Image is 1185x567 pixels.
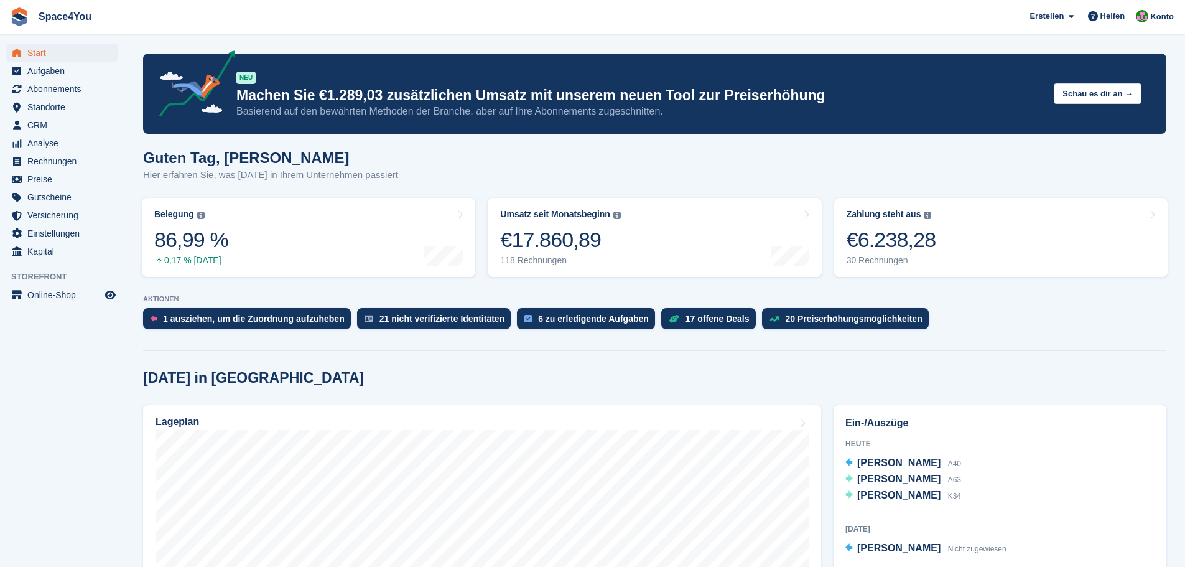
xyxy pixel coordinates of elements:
a: 6 zu erledigende Aufgaben [517,308,661,335]
div: 20 Preiserhöhungsmöglichkeiten [786,314,922,324]
div: 30 Rechnungen [847,255,936,266]
img: price-adjustments-announcement-icon-8257ccfd72463d97f412b2fc003d46551f7dbcb40ab6d574587a9cd5c0d94... [149,50,236,121]
h1: Guten Tag, [PERSON_NAME] [143,149,398,166]
span: Konto [1150,11,1174,23]
p: Basierend auf den bewährten Methoden der Branche, aber auf Ihre Abonnements zugeschnitten. [236,105,1044,118]
a: [PERSON_NAME] A63 [845,472,961,488]
span: Preise [27,171,102,188]
a: menu [6,243,118,260]
p: Hier erfahren Sie, was [DATE] in Ihrem Unternehmen passiert [143,168,398,182]
div: 21 nicht verifizierte Identitäten [379,314,505,324]
h2: Lageplan [156,416,199,428]
p: AKTIONEN [143,295,1166,303]
div: Heute [845,438,1155,449]
a: Umsatz seit Monatsbeginn €17.860,89 118 Rechnungen [488,198,821,277]
div: NEU [236,72,256,84]
a: menu [6,98,118,116]
a: 21 nicht verifizierte Identitäten [357,308,518,335]
a: [PERSON_NAME] Nicht zugewiesen [845,541,1006,557]
div: €17.860,89 [500,227,621,253]
span: Storefront [11,271,124,283]
div: 0,17 % [DATE] [154,255,228,266]
div: 86,99 % [154,227,228,253]
a: menu [6,44,118,62]
div: Belegung [154,209,194,220]
div: Umsatz seit Monatsbeginn [500,209,610,220]
span: Erstellen [1029,10,1064,22]
img: icon-info-grey-7440780725fd019a000dd9b08b2336e03edf1995a4989e88bcd33f0948082b44.svg [613,212,621,219]
img: icon-info-grey-7440780725fd019a000dd9b08b2336e03edf1995a4989e88bcd33f0948082b44.svg [197,212,205,219]
h2: [DATE] in [GEOGRAPHIC_DATA] [143,370,364,387]
span: Aufgaben [27,62,102,80]
span: Versicherung [27,207,102,224]
div: Zahlung steht aus [847,209,921,220]
a: Zahlung steht aus €6.238,28 30 Rechnungen [834,198,1168,277]
span: A40 [948,459,961,468]
img: deal-1b604bf984904fb50ccaf53a9ad4b4a5d6e5aea283cecdc64d6e3604feb123c2.svg [669,314,679,323]
span: Standorte [27,98,102,116]
a: Speisekarte [6,286,118,304]
img: icon-info-grey-7440780725fd019a000dd9b08b2336e03edf1995a4989e88bcd33f0948082b44.svg [924,212,931,219]
a: 1 ausziehen, um die Zuordnung aufzuheben [143,308,357,335]
p: Machen Sie €1.289,03 zusätzlichen Umsatz mit unserem neuen Tool zur Preiserhöhung [236,87,1044,105]
a: 20 Preiserhöhungsmöglichkeiten [762,308,935,335]
span: [PERSON_NAME] [857,474,941,484]
img: Luca-André Talhoff [1136,10,1148,22]
span: CRM [27,116,102,134]
a: 17 offene Deals [661,308,762,335]
span: [PERSON_NAME] [857,490,941,500]
a: menu [6,207,118,224]
span: K34 [948,492,961,500]
div: €6.238,28 [847,227,936,253]
span: [PERSON_NAME] [857,457,941,468]
a: [PERSON_NAME] K34 [845,488,961,504]
span: Kapital [27,243,102,260]
span: [PERSON_NAME] [857,543,941,553]
span: Rechnungen [27,152,102,170]
div: 17 offene Deals [685,314,750,324]
a: menu [6,134,118,152]
span: Einstellungen [27,225,102,242]
img: move_outs_to_deallocate_icon-f764333ba52eb49d3ac5e1228854f67142a1ed5810a6f6cc68b1a99e826820c5.svg [151,315,157,322]
a: menu [6,62,118,80]
span: Nicht zugewiesen [948,545,1006,553]
span: Gutscheine [27,189,102,206]
div: 1 ausziehen, um die Zuordnung aufzuheben [163,314,345,324]
span: Online-Shop [27,286,102,304]
div: 118 Rechnungen [500,255,621,266]
a: menu [6,225,118,242]
a: [PERSON_NAME] A40 [845,456,961,472]
h2: Ein-/Auszüge [845,416,1155,431]
a: menu [6,171,118,188]
span: Abonnements [27,80,102,98]
div: 6 zu erledigende Aufgaben [538,314,649,324]
img: stora-icon-8386f47178a22dfd0bd8f6a31ec36ba5ce8667c1dd55bd0f319d3a0aa187defe.svg [10,7,29,26]
img: price_increase_opportunities-93ffe204e8149a01c8c9dc8f82e8f89637d9d84a8eef4429ea346261dce0b2c0.svg [769,316,779,322]
a: Belegung 86,99 % 0,17 % [DATE] [142,198,475,277]
span: Analyse [27,134,102,152]
span: Start [27,44,102,62]
img: verify_identity-adf6edd0f0f0b5bbfe63781bf79b02c33cf7c696d77639b501bdc392416b5a36.svg [365,315,373,322]
a: Space4You [34,6,96,27]
span: A63 [948,476,961,484]
button: Schau es dir an → [1054,83,1141,104]
span: Helfen [1100,10,1125,22]
a: menu [6,189,118,206]
a: menu [6,116,118,134]
img: task-75834270c22a3079a89374b754ae025e5fb1db73e45f91037f5363f120a921f8.svg [524,315,532,322]
div: [DATE] [845,523,1155,535]
a: menu [6,152,118,170]
a: Vorschau-Shop [103,288,118,302]
a: menu [6,80,118,98]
